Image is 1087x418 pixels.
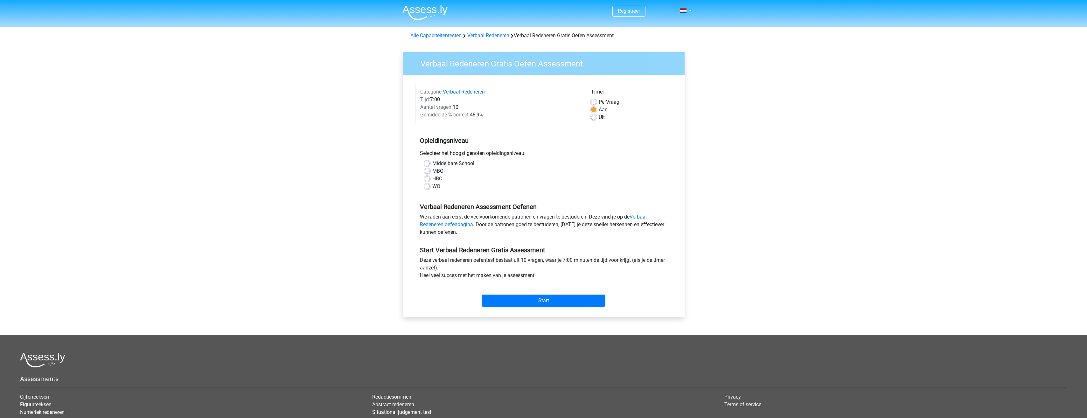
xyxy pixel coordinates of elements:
[20,409,65,415] a: Numeriek redeneren
[415,150,672,160] div: Selecteer het hoogst genoten opleidingsniveau.
[415,111,586,119] div: 48,9%
[420,104,453,110] span: Aantal vragen:
[467,32,509,38] a: Verbaal Redeneren
[408,32,679,39] div: Verbaal Redeneren Gratis Oefen Assessment
[618,8,640,14] a: Registreer
[20,394,49,400] a: Cijferreeksen
[20,401,52,408] a: Figuurreeksen
[599,106,608,114] label: Aan
[372,394,411,400] a: Redactiesommen
[420,203,667,211] h5: Verbaal Redeneren Assessment Oefenen
[443,89,485,95] a: Verbaal Redeneren
[372,409,431,415] a: Situational judgement test
[420,246,667,254] h5: Start Verbaal Redeneren Gratis Assessment
[724,401,761,408] a: Terms of service
[20,352,65,367] img: Assessly logo
[420,134,667,147] h5: Opleidingsniveau
[372,401,414,408] a: Abstract redeneren
[420,89,443,95] span: Categorie:
[415,103,586,111] div: 10
[482,295,605,307] input: Start
[432,160,474,167] label: Middelbare School
[415,96,586,103] div: 7:00
[415,256,672,282] div: Deze verbaal redeneren oefentest bestaat uit 10 vragen, waar je 7:00 minuten de tijd voor krijgt ...
[591,88,667,98] div: Timer
[402,5,448,20] img: Assessly
[20,375,1067,383] h5: Assessments
[415,213,672,239] div: We raden aan eerst de veelvoorkomende patronen en vragen te bestuderen. Deze vind je op de . Door...
[599,114,605,121] label: Uit
[420,96,430,102] span: Tijd:
[432,167,443,175] label: MBO
[599,99,606,105] span: Per
[724,394,741,400] a: Privacy
[420,112,470,118] span: Gemiddelde % correct:
[432,183,440,190] label: WO
[432,175,442,183] label: HBO
[599,98,619,106] label: Vraag
[410,32,462,38] a: Alle Capaciteitentesten
[413,56,680,69] h3: Verbaal Redeneren Gratis Oefen Assessment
